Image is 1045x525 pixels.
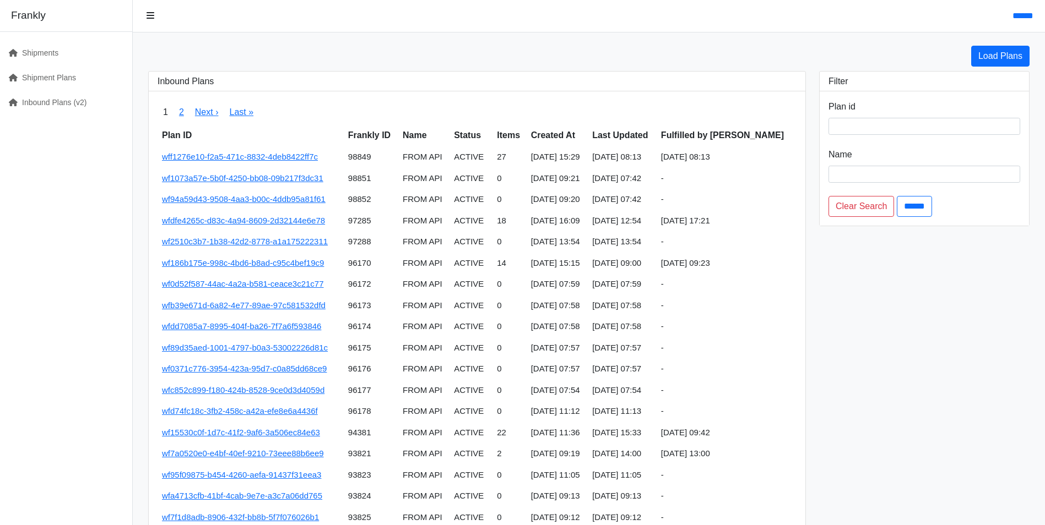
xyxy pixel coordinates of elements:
td: [DATE] 09:00 [588,253,657,274]
a: wfdfe4265c-d83c-4a94-8609-2d32144e6e78 [162,216,325,225]
nav: pager [158,100,797,124]
td: 22 [492,422,526,444]
a: wf15530c0f-1d7c-41f2-9af6-3a506ec84e63 [162,428,320,437]
td: 98851 [344,168,398,189]
h3: Filter [829,76,1020,86]
td: 0 [492,337,526,359]
td: [DATE] 11:13 [588,401,657,422]
td: [DATE] 07:42 [588,189,657,210]
a: wf0d52f587-44ac-4a2a-b581-ceace3c21c77 [162,279,324,288]
a: Next › [195,107,219,117]
td: [DATE] 07:57 [588,337,657,359]
td: 0 [492,189,526,210]
td: ACTIVE [450,337,492,359]
label: Plan id [829,100,856,113]
a: wff1276e10-f2a5-471c-8832-4deb8422ff7c [162,152,318,161]
span: 1 [158,100,174,124]
td: [DATE] 09:20 [527,189,588,210]
a: wf7f1d8adb-8906-432f-bb8b-5f7f076026b1 [162,512,319,522]
a: wf7a0520e0-e4bf-40ef-9210-73eee88b6ee9 [162,449,324,458]
td: FROM API [398,274,450,295]
td: ACTIVE [450,380,492,401]
td: FROM API [398,210,450,232]
td: [DATE] 15:15 [527,253,588,274]
td: ACTIVE [450,210,492,232]
td: [DATE] 07:59 [527,274,588,295]
td: 96176 [344,358,398,380]
td: [DATE] 09:13 [588,485,657,507]
td: - [657,464,797,486]
td: ACTIVE [450,316,492,337]
a: Load Plans [971,46,1030,67]
td: [DATE] 08:13 [588,146,657,168]
td: - [657,274,797,295]
td: - [657,401,797,422]
th: Status [450,124,492,146]
td: ACTIVE [450,422,492,444]
a: wf186b175e-998c-4bd6-b8ad-c95c4bef19c9 [162,258,324,267]
td: [DATE] 14:00 [588,443,657,464]
td: 97285 [344,210,398,232]
td: 27 [492,146,526,168]
a: wfdd7085a7-8995-404f-ba26-7f7a6f593846 [162,321,321,331]
td: 96172 [344,274,398,295]
td: FROM API [398,485,450,507]
td: 98849 [344,146,398,168]
td: [DATE] 11:36 [527,422,588,444]
a: wfc852c899-f180-424b-8528-9ce0d3d4059d [162,385,324,395]
td: 0 [492,295,526,316]
td: ACTIVE [450,189,492,210]
td: [DATE] 07:58 [588,295,657,316]
td: [DATE] 07:57 [527,337,588,359]
th: Fulfilled by [PERSON_NAME] [657,124,797,146]
label: Name [829,148,852,161]
a: wf94a59d43-9508-4aa3-b00c-4ddb95a81f61 [162,194,326,204]
th: Name [398,124,450,146]
td: ACTIVE [450,358,492,380]
td: 0 [492,231,526,253]
td: FROM API [398,316,450,337]
td: [DATE] 11:05 [588,464,657,486]
td: 0 [492,274,526,295]
th: Frankly ID [344,124,398,146]
td: FROM API [398,464,450,486]
td: 93823 [344,464,398,486]
a: Clear Search [829,196,894,217]
td: FROM API [398,337,450,359]
td: 0 [492,380,526,401]
td: [DATE] 11:12 [527,401,588,422]
td: ACTIVE [450,464,492,486]
td: - [657,316,797,337]
a: wf2510c3b7-1b38-42d2-8778-a1a175222311 [162,237,328,246]
td: FROM API [398,380,450,401]
td: 94381 [344,422,398,444]
td: [DATE] 11:05 [527,464,588,486]
h3: Inbound Plans [158,76,797,86]
td: - [657,358,797,380]
td: 0 [492,358,526,380]
td: [DATE] 07:54 [527,380,588,401]
td: [DATE] 13:54 [527,231,588,253]
td: FROM API [398,168,450,189]
td: 98852 [344,189,398,210]
td: [DATE] 09:21 [527,168,588,189]
td: 0 [492,401,526,422]
td: [DATE] 16:09 [527,210,588,232]
td: [DATE] 08:13 [657,146,797,168]
td: 0 [492,485,526,507]
a: Last » [229,107,253,117]
td: 18 [492,210,526,232]
td: FROM API [398,358,450,380]
a: wfb39e671d-6a82-4e77-89ae-97c581532dfd [162,300,326,310]
td: 0 [492,168,526,189]
td: FROM API [398,231,450,253]
td: - [657,485,797,507]
td: FROM API [398,189,450,210]
a: wf95f09875-b454-4260-aefa-91437f31eea3 [162,470,321,479]
td: 97288 [344,231,398,253]
th: Last Updated [588,124,657,146]
td: 93824 [344,485,398,507]
th: Plan ID [158,124,344,146]
td: 96177 [344,380,398,401]
td: 96175 [344,337,398,359]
